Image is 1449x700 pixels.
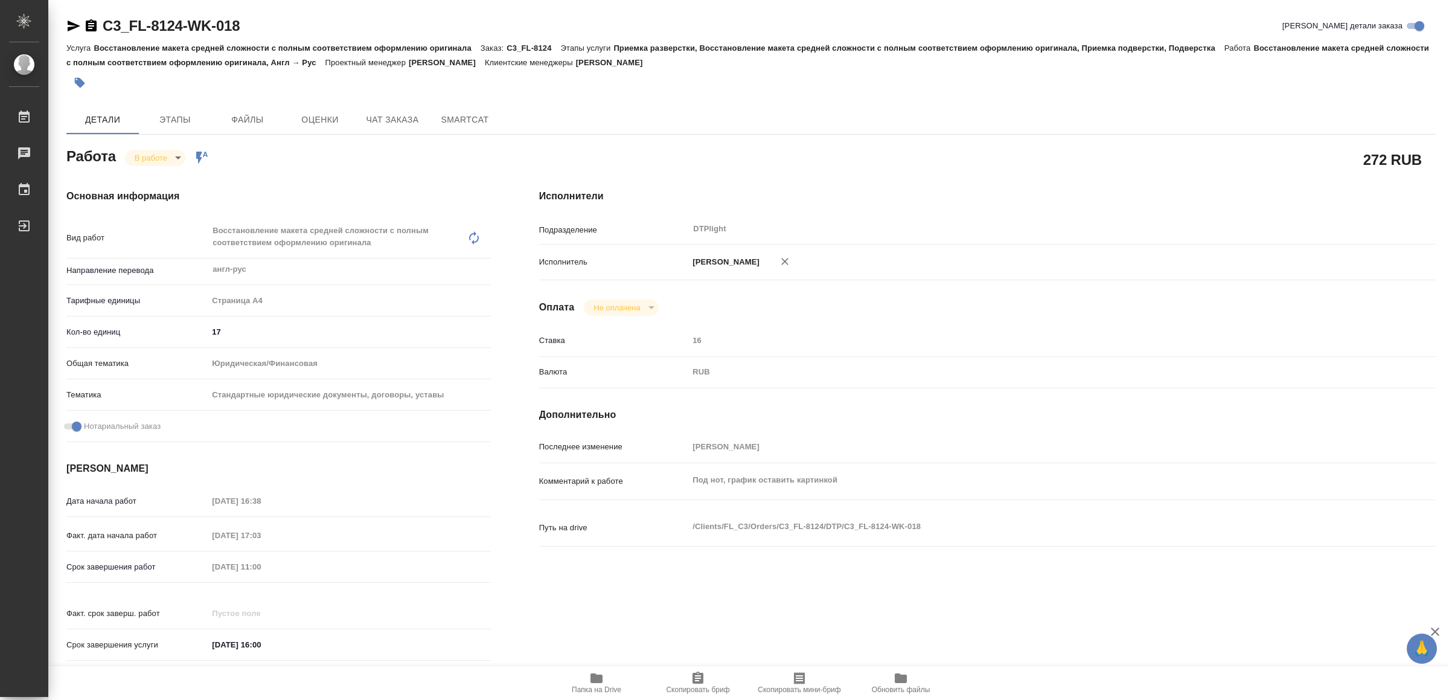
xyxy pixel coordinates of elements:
[84,19,98,33] button: Скопировать ссылку
[66,358,208,370] p: Общая тематика
[539,475,689,487] p: Комментарий к работе
[539,441,689,453] p: Последнее изменение
[872,686,930,694] span: Обновить файлы
[688,438,1361,455] input: Пустое поле
[131,153,171,163] button: В работе
[66,69,93,96] button: Добавить тэг
[572,686,621,694] span: Папка на Drive
[1282,20,1403,32] span: [PERSON_NAME] детали заказа
[208,323,490,341] input: ✎ Введи что-нибудь
[66,561,208,573] p: Срок завершения работ
[584,300,658,316] div: В работе
[1224,43,1254,53] p: Работа
[208,291,490,311] div: Страница А4
[208,492,313,510] input: Пустое поле
[66,295,208,307] p: Тарифные единицы
[66,43,94,53] p: Услуга
[688,470,1361,490] textarea: Под нот, график оставить картинкой
[208,558,313,576] input: Пустое поле
[66,608,208,620] p: Факт. срок заверш. работ
[66,389,208,401] p: Тематика
[507,43,560,53] p: C3_FL-8124
[436,112,494,127] span: SmartCat
[66,232,208,244] p: Вид работ
[688,256,760,268] p: [PERSON_NAME]
[363,112,421,127] span: Чат заказа
[409,58,485,67] p: [PERSON_NAME]
[219,112,277,127] span: Файлы
[539,366,689,378] p: Валюта
[539,522,689,534] p: Путь на drive
[481,43,507,53] p: Заказ:
[1363,149,1422,170] h2: 272 RUB
[772,248,798,275] button: Удалить исполнителя
[546,666,647,700] button: Папка на Drive
[325,58,409,67] p: Проектный менеджер
[485,58,576,67] p: Клиентские менеджеры
[613,43,1224,53] p: Приемка разверстки, Восстановление макета средней сложности с полным соответствием оформлению ори...
[1407,634,1437,664] button: 🙏
[103,18,240,34] a: C3_FL-8124-WK-018
[84,420,161,432] span: Нотариальный заказ
[539,256,689,268] p: Исполнитель
[850,666,952,700] button: Обновить файлы
[688,332,1361,349] input: Пустое поле
[291,112,349,127] span: Оценки
[758,686,840,694] span: Скопировать мини-бриф
[539,335,689,347] p: Ставка
[208,385,490,405] div: Стандартные юридические документы, договоры, уставы
[576,58,652,67] p: [PERSON_NAME]
[74,112,132,127] span: Детали
[539,189,1436,204] h4: Исполнители
[208,527,313,544] input: Пустое поле
[66,189,491,204] h4: Основная информация
[66,19,81,33] button: Скопировать ссылку для ЯМессенджера
[66,144,116,166] h2: Работа
[208,636,313,653] input: ✎ Введи что-нибудь
[561,43,614,53] p: Этапы услуги
[66,265,208,277] p: Направление перевода
[125,150,185,166] div: В работе
[647,666,749,700] button: Скопировать бриф
[146,112,204,127] span: Этапы
[94,43,480,53] p: Восстановление макета средней сложности с полным соответствием оформлению оригинала
[66,530,208,542] p: Факт. дата начала работ
[66,639,208,651] p: Срок завершения услуги
[208,605,313,622] input: Пустое поле
[208,353,490,374] div: Юридическая/Финансовая
[688,516,1361,537] textarea: /Clients/FL_C3/Orders/C3_FL-8124/DTP/C3_FL-8124-WK-018
[749,666,850,700] button: Скопировать мини-бриф
[1412,636,1432,661] span: 🙏
[590,303,644,313] button: Не оплачена
[539,224,689,236] p: Подразделение
[666,686,729,694] span: Скопировать бриф
[688,362,1361,382] div: RUB
[539,300,575,315] h4: Оплата
[66,495,208,507] p: Дата начала работ
[539,408,1436,422] h4: Дополнительно
[66,461,491,476] h4: [PERSON_NAME]
[66,326,208,338] p: Кол-во единиц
